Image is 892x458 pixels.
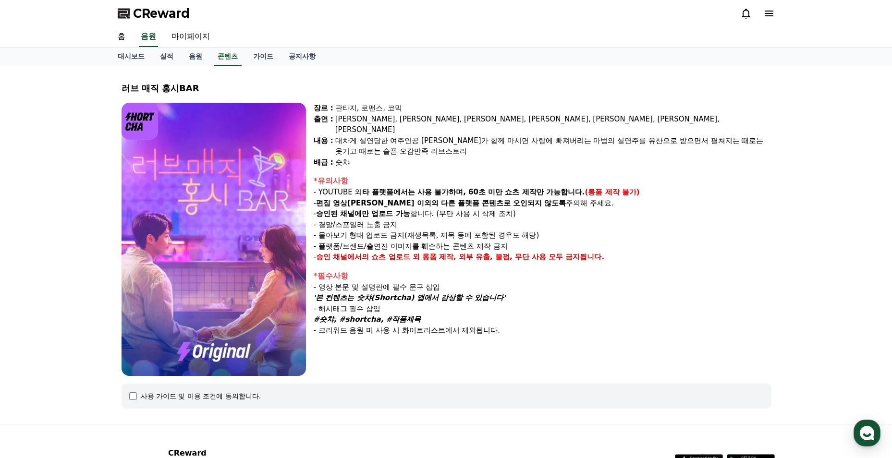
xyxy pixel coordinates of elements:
[335,103,771,114] div: 판타지, 로맨스, 코믹
[316,253,420,261] strong: 승인 채널에서의 쇼츠 업로드 외
[314,282,771,293] p: - 영상 본문 및 설명란에 필수 문구 삽입
[110,48,152,66] a: 대시보드
[122,103,159,140] img: logo
[139,27,158,47] a: 음원
[314,103,333,114] div: 장르 :
[314,252,771,263] p: -
[63,304,124,328] a: 대화
[133,6,190,21] span: CReward
[214,48,242,66] a: 콘텐츠
[314,208,771,219] p: - 합니다. (무단 사용 시 삭제 조치)
[335,114,771,135] div: [PERSON_NAME], [PERSON_NAME], [PERSON_NAME], [PERSON_NAME], [PERSON_NAME], [PERSON_NAME], [PERSON...
[314,198,771,209] p: - 주의해 주세요.
[314,175,771,187] div: *유의사항
[314,303,771,314] p: - 해시태그 필수 삽입
[585,188,640,196] strong: (롱폼 제작 불가)
[122,82,771,95] div: 러브 매직 홍시BAR
[152,48,181,66] a: 실적
[141,391,261,401] div: 사용 가이드 및 이용 조건에 동의합니다.
[441,199,566,207] strong: 다른 플랫폼 콘텐츠로 오인되지 않도록
[314,187,771,198] p: - YOUTUBE 외
[335,157,771,168] div: 숏챠
[110,27,133,47] a: 홈
[314,325,771,336] p: - 크리워드 음원 미 사용 시 화이트리스트에서 제외됩니다.
[314,114,333,135] div: 출연 :
[30,319,36,326] span: 홈
[281,48,323,66] a: 공지사항
[362,188,585,196] strong: 타 플랫폼에서는 사용 불가하며, 60초 미만 쇼츠 제작만 가능합니다.
[245,48,281,66] a: 가이드
[88,319,99,327] span: 대화
[124,304,184,328] a: 설정
[314,241,771,252] p: - 플랫폼/브랜드/출연진 이미지를 훼손하는 콘텐츠 제작 금지
[314,157,333,168] div: 배급 :
[314,230,771,241] p: - 몰아보기 형태 업로드 금지(재생목록, 제목 등에 포함된 경우도 해당)
[122,103,306,376] img: video
[181,48,210,66] a: 음원
[164,27,218,47] a: 마이페이지
[422,253,605,261] strong: 롱폼 제작, 외부 유출, 불펌, 무단 사용 모두 금지됩니다.
[316,199,439,207] strong: 편집 영상[PERSON_NAME] 이외의
[118,6,190,21] a: CReward
[148,319,160,326] span: 설정
[314,219,771,230] p: - 결말/스포일러 노출 금지
[314,135,333,157] div: 내용 :
[316,209,410,218] strong: 승인된 채널에만 업로드 가능
[3,304,63,328] a: 홈
[314,293,506,302] em: '본 컨텐츠는 숏챠(Shortcha) 앱에서 감상할 수 있습니다'
[314,315,421,324] em: #숏챠, #shortcha, #작품제목
[335,135,771,157] div: 대차게 실연당한 여주인공 [PERSON_NAME]가 함께 마시면 사랑에 빠져버리는 마법의 실연주를 유산으로 받으면서 펼쳐지는 때로는 웃기고 때로는 슬픈 오감만족 러브스토리
[314,270,771,282] div: *필수사항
